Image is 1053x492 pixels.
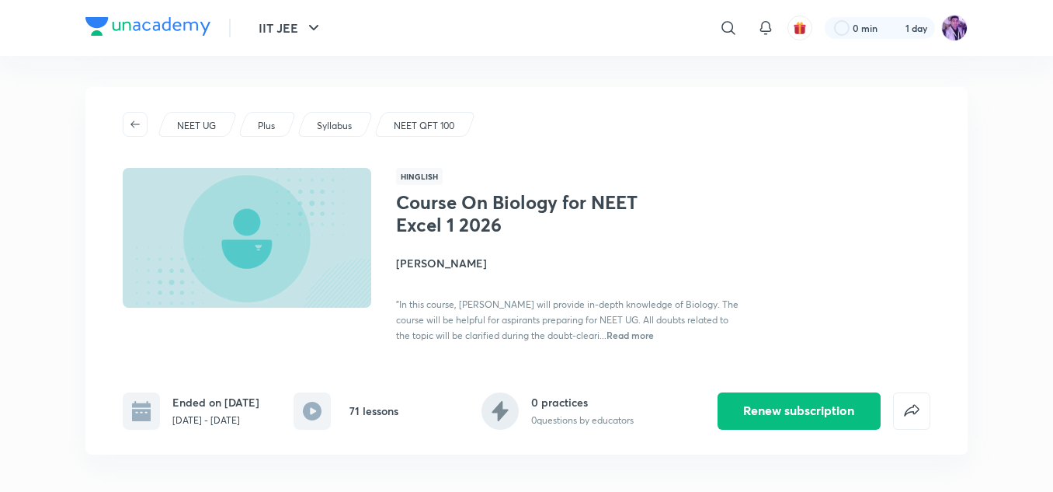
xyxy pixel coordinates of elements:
[85,17,210,40] a: Company Logo
[391,119,457,133] a: NEET QFT 100
[793,21,807,35] img: avatar
[177,119,216,133] p: NEET UG
[531,394,634,410] h6: 0 practices
[315,119,355,133] a: Syllabus
[172,413,259,427] p: [DATE] - [DATE]
[396,298,738,341] span: "In this course, [PERSON_NAME] will provide in-depth knowledge of Biology. The course will be hel...
[317,119,352,133] p: Syllabus
[349,403,398,419] h6: 71 lessons
[394,119,454,133] p: NEET QFT 100
[718,393,881,430] button: Renew subscription
[941,15,968,41] img: preeti Tripathi
[258,119,275,133] p: Plus
[787,16,812,40] button: avatar
[396,191,650,236] h1: Course On Biology for NEET Excel 1 2026
[255,119,278,133] a: Plus
[120,166,374,309] img: Thumbnail
[175,119,219,133] a: NEET UG
[396,168,443,185] span: Hinglish
[531,413,634,427] p: 0 questions by educators
[396,255,744,271] h4: [PERSON_NAME]
[887,20,902,36] img: streak
[172,394,259,410] h6: Ended on [DATE]
[85,17,210,36] img: Company Logo
[893,393,930,430] button: false
[606,329,654,341] span: Read more
[249,12,332,44] button: IIT JEE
